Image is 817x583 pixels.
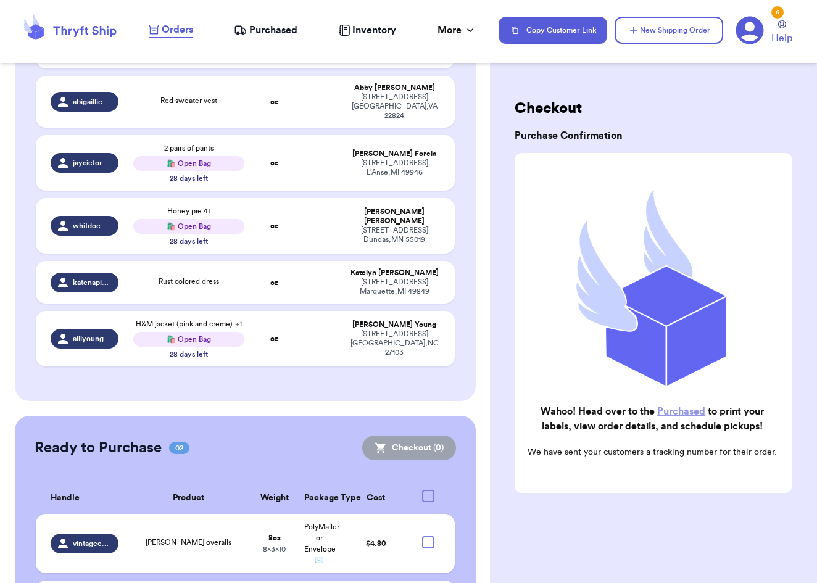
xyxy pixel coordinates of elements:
div: More [438,23,476,38]
span: Handle [51,492,80,505]
a: Purchased [657,407,705,416]
span: jaycieforcia [73,158,111,168]
h2: Ready to Purchase [35,438,162,458]
span: Orders [162,22,193,37]
span: Red sweater vest [160,97,217,104]
button: Copy Customer Link [499,17,607,44]
a: Help [771,20,792,46]
a: Orders [149,22,193,38]
div: 28 days left [170,173,208,183]
span: Help [771,31,792,46]
div: [STREET_ADDRESS] [GEOGRAPHIC_DATA] , VA 22824 [349,93,440,120]
strong: oz [270,279,278,286]
th: Package Type [297,482,342,514]
a: Purchased [234,23,297,38]
div: [STREET_ADDRESS] L’Anse , MI 49946 [349,159,440,177]
h2: Wahoo! Head over to the to print your labels, view order details, and schedule pickups! [525,404,780,434]
span: Purchased [249,23,297,38]
span: 2 pairs of pants [164,144,214,152]
th: Cost [342,482,409,514]
strong: 8 oz [268,534,281,542]
strong: oz [270,335,278,342]
span: vintagee4kids [73,539,111,548]
div: 🛍️ Open Bag [133,332,244,347]
div: 🛍️ Open Bag [133,219,244,234]
th: Weight [252,482,297,514]
div: Abby [PERSON_NAME] [349,83,440,93]
span: + 1 [235,320,242,328]
a: Inventory [339,23,396,38]
span: alliyoung22 [73,334,111,344]
div: [PERSON_NAME] Young [349,320,440,329]
strong: oz [270,98,278,105]
div: 🛍️ Open Bag [133,156,244,171]
span: [PERSON_NAME] overalls [146,539,231,546]
span: abigaillichliter98 [73,97,111,107]
span: Rust colored dress [159,278,219,285]
span: $ 4.80 [366,540,386,547]
h3: Purchase Confirmation [515,128,792,143]
span: katenapier_ [73,278,111,287]
div: 6 [771,6,784,19]
span: whitdocken [73,221,111,231]
div: [PERSON_NAME] Forcia [349,149,440,159]
button: Checkout (0) [362,436,456,460]
div: 28 days left [170,349,208,359]
h2: Checkout [515,99,792,118]
span: 02 [169,442,189,454]
button: New Shipping Order [615,17,723,44]
a: 6 [736,16,764,44]
span: Honey pie 4t [167,207,210,215]
th: Product [126,482,252,514]
span: 8 x 3 x 10 [263,545,286,553]
strong: oz [270,159,278,167]
span: H&M jacket (pink and creme) [136,320,242,328]
strong: oz [270,222,278,229]
div: 28 days left [170,236,208,246]
span: Inventory [352,23,396,38]
div: [STREET_ADDRESS] [GEOGRAPHIC_DATA] , NC 27103 [349,329,440,357]
div: [PERSON_NAME] [PERSON_NAME] [349,207,440,226]
p: We have sent your customers a tracking number for their order. [525,446,780,458]
span: PolyMailer or Envelope ✉️ [304,523,339,564]
div: [STREET_ADDRESS] Dundas , MN 55019 [349,226,440,244]
div: [STREET_ADDRESS] Marquette , MI 49849 [349,278,440,296]
div: Katelyn [PERSON_NAME] [349,268,440,278]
